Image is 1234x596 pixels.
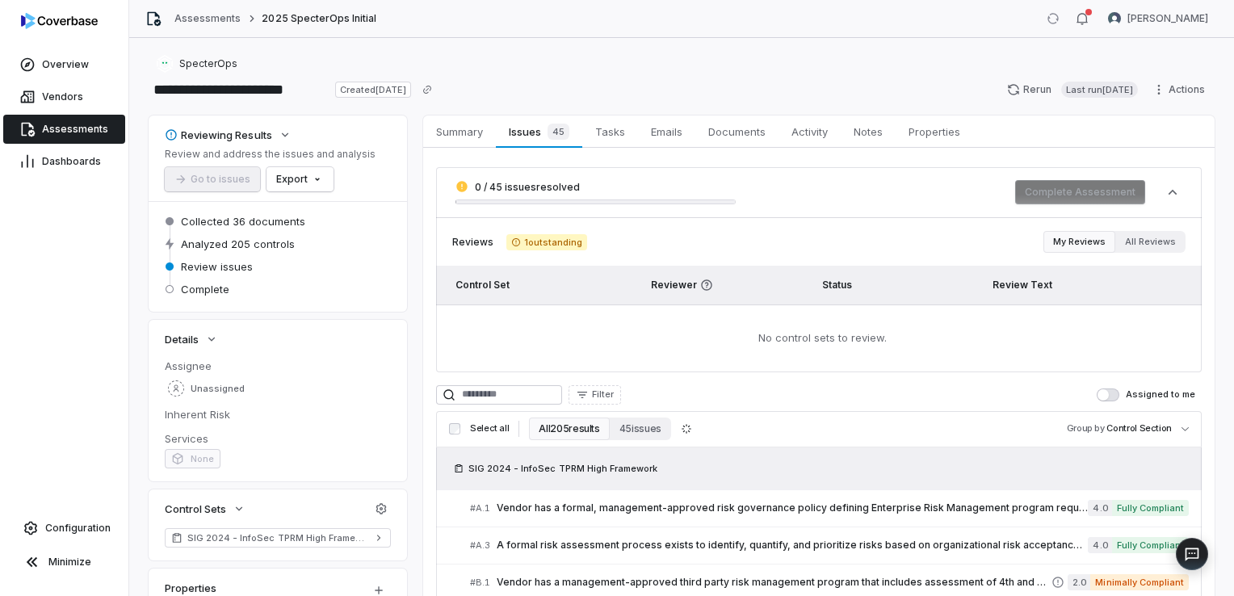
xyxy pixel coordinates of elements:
[785,121,834,142] span: Activity
[3,115,125,144] a: Assessments
[262,12,376,25] span: 2025 SpecterOps Initial
[181,214,305,229] span: Collected 36 documents
[3,82,125,111] a: Vendors
[470,527,1189,564] a: #A.3A formal risk assessment process exists to identify, quantify, and prioritize risks based on ...
[1061,82,1138,98] span: Last run [DATE]
[1088,500,1111,516] span: 4.0
[1043,231,1115,253] button: My Reviews
[181,259,253,274] span: Review issues
[165,359,391,373] dt: Assignee
[165,502,226,516] span: Control Sets
[475,181,580,193] span: 0 / 45 issues resolved
[430,121,489,142] span: Summary
[42,90,83,103] span: Vendors
[1043,231,1186,253] div: Review filter
[1090,574,1189,590] span: Minimally Compliant
[497,502,1088,514] span: Vendor has a formal, management-approved risk governance policy defining Enterprise Risk Manageme...
[822,279,852,291] span: Status
[191,383,245,395] span: Unassigned
[165,431,391,446] dt: Services
[413,75,442,104] button: Copy link
[436,304,1202,372] td: No control sets to review.
[455,279,510,291] span: Control Set
[1115,231,1186,253] button: All Reviews
[470,539,490,552] span: # A.3
[1108,12,1121,25] img: Travis Helton avatar
[42,123,108,136] span: Assessments
[993,279,1052,291] span: Review Text
[1097,388,1119,401] button: Assigned to me
[529,418,609,440] button: All 205 results
[470,502,490,514] span: # A.1
[42,155,101,168] span: Dashboards
[902,121,967,142] span: Properties
[160,325,223,354] button: Details
[42,58,89,71] span: Overview
[497,576,1051,589] span: Vendor has a management-approved third party risk management program that includes assessment of ...
[21,13,98,29] img: logo-D7KZi-bG.svg
[179,57,237,70] span: SpecterOps
[165,407,391,422] dt: Inherent Risk
[267,167,334,191] button: Export
[160,494,250,523] button: Control Sets
[449,423,460,434] input: Select all
[651,279,803,292] span: Reviewer
[160,120,296,149] button: Reviewing Results
[1098,6,1218,31] button: Travis Helton avatar[PERSON_NAME]
[181,237,295,251] span: Analyzed 205 controls
[589,121,632,142] span: Tasks
[452,236,493,249] span: Reviews
[548,124,569,140] span: 45
[847,121,889,142] span: Notes
[1127,12,1208,25] span: [PERSON_NAME]
[1112,537,1189,553] span: Fully Compliant
[470,422,509,434] span: Select all
[468,462,657,475] span: SIG 2024 - InfoSec TPRM High Framework
[335,82,411,98] span: Created [DATE]
[592,388,614,401] span: Filter
[470,577,490,589] span: # B.1
[497,539,1088,552] span: A formal risk assessment process exists to identify, quantify, and prioritize risks based on orga...
[470,490,1189,527] a: #A.1Vendor has a formal, management-approved risk governance policy defining Enterprise Risk Mana...
[48,556,91,569] span: Minimize
[152,49,242,78] button: https://specterops.io/SpecterOps
[702,121,772,142] span: Documents
[187,531,368,544] span: SIG 2024 - InfoSec TPRM High Framework
[1112,500,1189,516] span: Fully Compliant
[3,147,125,176] a: Dashboards
[174,12,241,25] a: Assessments
[1148,78,1215,102] button: Actions
[181,282,229,296] span: Complete
[997,78,1148,102] button: RerunLast run[DATE]
[569,385,621,405] button: Filter
[610,418,671,440] button: 45 issues
[1097,388,1195,401] label: Assigned to me
[3,50,125,79] a: Overview
[45,522,111,535] span: Configuration
[502,120,575,143] span: Issues
[165,332,199,346] span: Details
[1068,574,1090,590] span: 2.0
[506,234,587,250] span: 1 outstanding
[165,528,391,548] a: SIG 2024 - InfoSec TPRM High Framework
[165,128,272,142] div: Reviewing Results
[6,546,122,578] button: Minimize
[165,148,376,161] p: Review and address the issues and analysis
[1067,422,1105,434] span: Group by
[644,121,689,142] span: Emails
[1088,537,1111,553] span: 4.0
[6,514,122,543] a: Configuration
